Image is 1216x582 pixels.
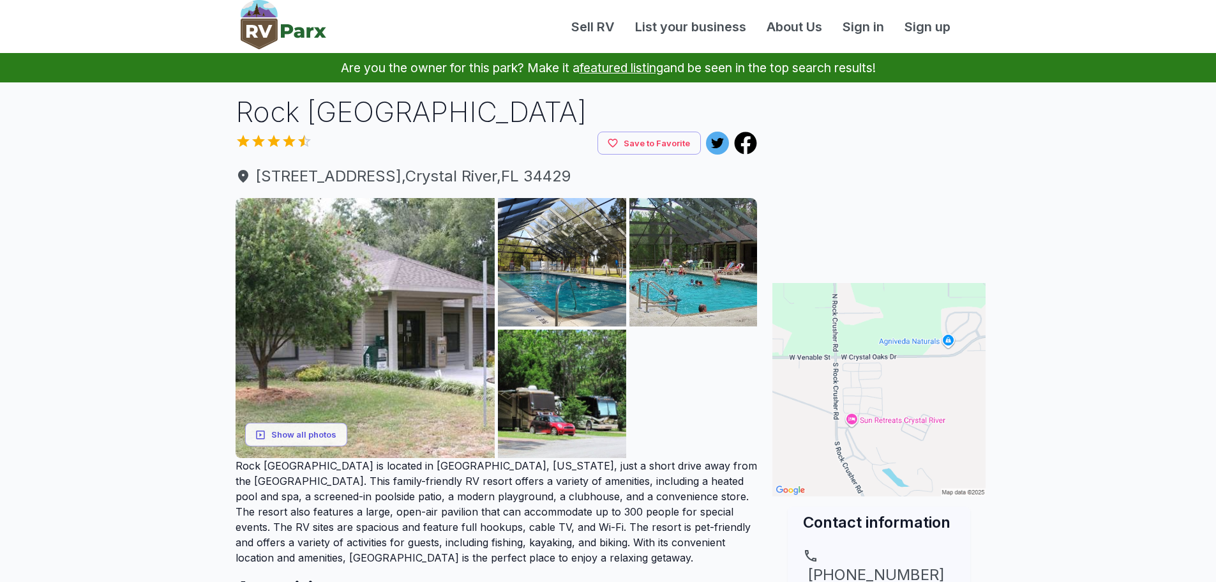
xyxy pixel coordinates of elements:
[236,198,495,458] img: AAcXr8qKlCHqXn9BnHGSb3zB0i_W9r4wdNJ8kJpTB4uC1vauX_Z0MSlxlcoo6GCTBeYMJThx1iYCIwp1Xw2SeQAVJZE8iDFBy...
[498,330,626,458] img: AAcXr8p7fFxzwON4ScbRISGjjpUrKa9MsPdzGtpbkBorWFKZ6biOEq2goFcSDZ-UIpnjv8wBHkZnpaDg785a304oeAPy0YzXB...
[629,198,758,326] img: AAcXr8r4bV88KdfP6hfpNX1dFCWETVaOS0T5Pth5zSR1xRT90GFzZlTqu19QxVVrbxxzwozfoEIibv2suKneqZ0J3ea80A7R4...
[236,165,758,188] span: [STREET_ADDRESS] , Crystal River , FL 34429
[832,17,894,36] a: Sign in
[597,132,701,155] button: Save to Favorite
[236,458,758,565] p: Rock [GEOGRAPHIC_DATA] is located in [GEOGRAPHIC_DATA], [US_STATE], just a short drive away from ...
[625,17,756,36] a: List your business
[580,60,663,75] a: featured listing
[803,512,955,533] h2: Contact information
[756,17,832,36] a: About Us
[629,330,758,458] img: AAcXr8qazBxj_zhC9nAA4K7d-rzH0Fh2VG8b7j2o113zTOw08S0i35TWA5GCm9CFkY3ydtZ39K9-fsz1CkYFsUkAIqiwkZUDj...
[15,53,1201,82] p: Are you the owner for this park? Make it a and be seen in the top search results!
[498,198,626,326] img: AAcXr8qkAAHwt73iEgxrETo1IWU0kP47p3YRQmUmXSLbveoBeJ1KIuBWJtmoyJ4e2Vo8KWU7V5ZmqIboreUBZiI7fCZVdCsC0...
[245,423,347,447] button: Show all photos
[236,93,758,132] h1: Rock [GEOGRAPHIC_DATA]
[772,283,986,496] img: Map for Rock Crusher Canyon RV Resort
[772,93,986,252] iframe: Advertisement
[894,17,961,36] a: Sign up
[236,165,758,188] a: [STREET_ADDRESS],Crystal River,FL 34429
[561,17,625,36] a: Sell RV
